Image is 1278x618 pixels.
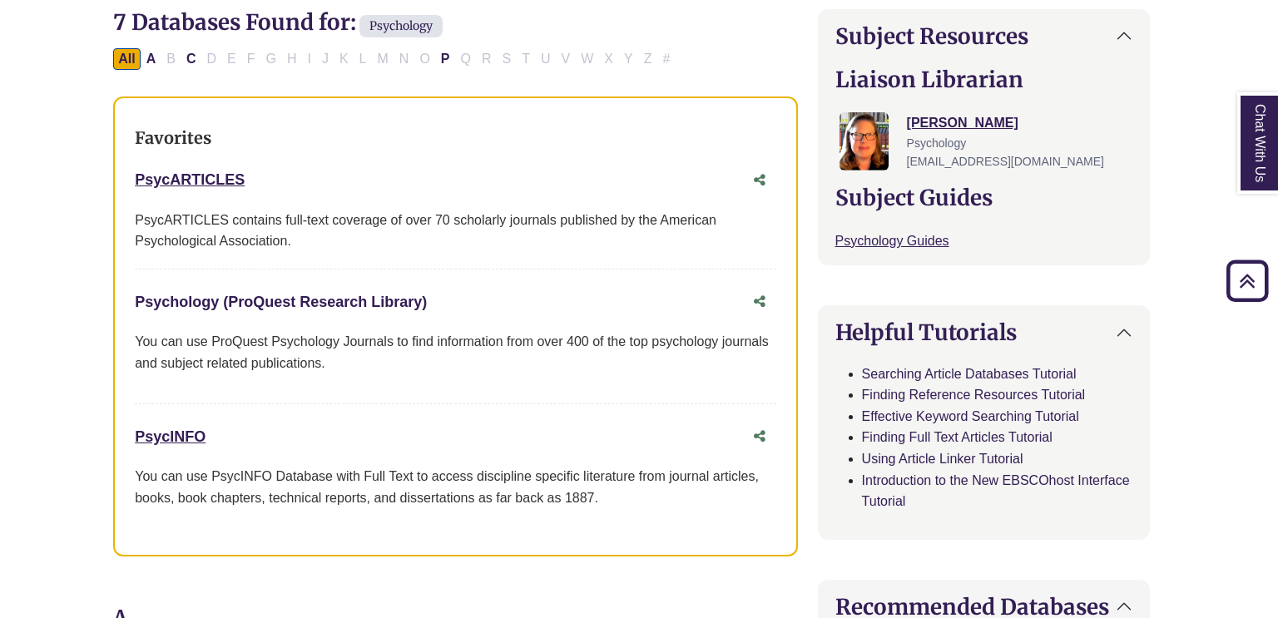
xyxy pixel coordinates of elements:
a: Introduction to the New EBSCOhost Interface Tutorial [862,473,1130,509]
button: Filter Results A [141,48,161,70]
button: Share this database [743,165,776,196]
a: Back to Top [1221,269,1274,292]
button: Filter Results C [181,48,201,70]
span: Psychology [907,136,967,150]
a: Effective Keyword Searching Tutorial [862,409,1079,423]
h2: Subject Guides [835,185,1132,210]
a: Finding Full Text Articles Tutorial [862,430,1053,444]
a: [PERSON_NAME] [907,116,1018,130]
button: Subject Resources [819,10,1149,62]
p: You can use ProQuest Psychology Journals to find information from over 400 of the top psychology ... [135,331,775,373]
button: Share this database [743,421,776,452]
a: PsycARTICLES [135,171,245,188]
button: Share this database [743,286,776,318]
a: Psychology (ProQuest Research Library) [135,294,427,310]
span: 7 Databases Found for: [113,8,356,36]
a: PsycINFO [135,428,206,445]
h2: Liaison Librarian [835,67,1132,92]
span: [EMAIL_ADDRESS][DOMAIN_NAME] [907,155,1104,168]
div: Alpha-list to filter by first letter of database name [113,51,676,65]
button: Filter Results P [436,48,455,70]
button: Helpful Tutorials [819,306,1149,358]
h3: Favorites [135,128,775,148]
a: Searching Article Databases Tutorial [862,367,1077,381]
div: You can use PsycINFO Database with Full Text to access discipline specific literature from journa... [135,466,775,508]
a: Psychology Guides [835,234,949,248]
button: All [113,48,140,70]
span: Psychology [359,15,443,37]
a: Finding Reference Resources Tutorial [862,388,1086,402]
a: Using Article Linker Tutorial [862,452,1023,466]
img: Jessica Moore [840,112,889,171]
div: PsycARTICLES contains full-text coverage of over 70 scholarly journals published by the American ... [135,210,775,252]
